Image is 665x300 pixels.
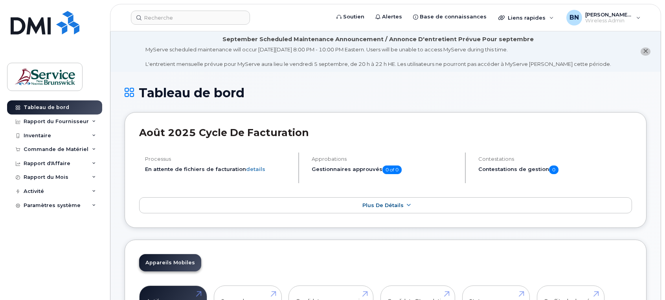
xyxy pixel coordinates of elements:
[246,166,265,172] a: details
[222,35,534,44] div: September Scheduled Maintenance Announcement / Annonce D'entretient Prévue Pour septembre
[145,156,292,162] h4: Processus
[145,165,292,173] li: En attente de fichiers de facturation
[125,86,647,100] h1: Tableau de bord
[139,127,632,138] h2: août 2025 Cycle de facturation
[478,156,632,162] h4: Contestations
[641,47,650,56] button: close notification
[549,165,558,174] span: 0
[382,165,402,174] span: 0 of 0
[145,46,611,68] div: MyServe scheduled maintenance will occur [DATE][DATE] 8:00 PM - 10:00 PM Eastern. Users will be u...
[362,202,404,208] span: Plus de détails
[139,254,201,271] a: Appareils Mobiles
[312,156,458,162] h4: Approbations
[312,165,458,174] h5: Gestionnaires approuvés
[478,165,632,174] h5: Contestations de gestion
